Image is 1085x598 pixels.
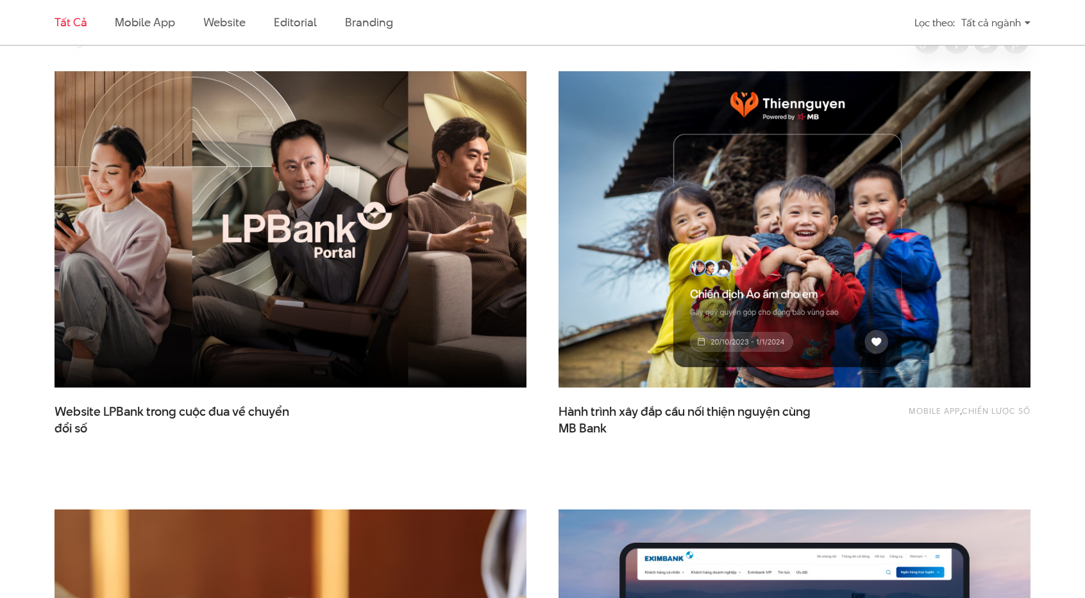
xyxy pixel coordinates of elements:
[909,405,960,416] a: Mobile app
[842,404,1030,429] div: ,
[203,14,246,30] a: Website
[559,404,815,436] span: Hành trình xây đắp cầu nối thiện nguyện cùng
[962,405,1030,416] a: Chiến lược số
[914,12,955,34] div: Lọc theo:
[115,14,174,30] a: Mobile app
[55,14,87,30] a: Tất cả
[345,14,392,30] a: Branding
[31,55,550,403] img: LPBank portal
[55,420,87,437] span: đổi số
[55,404,311,436] a: Website LPBank trong cuộc đua về chuyểnđổi số
[274,14,317,30] a: Editorial
[559,71,1030,388] img: thumb
[559,404,815,436] a: Hành trình xây đắp cầu nối thiện nguyện cùngMB Bank
[55,404,311,436] span: Website LPBank trong cuộc đua về chuyển
[559,420,607,437] span: MB Bank
[961,12,1030,34] div: Tất cả ngành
